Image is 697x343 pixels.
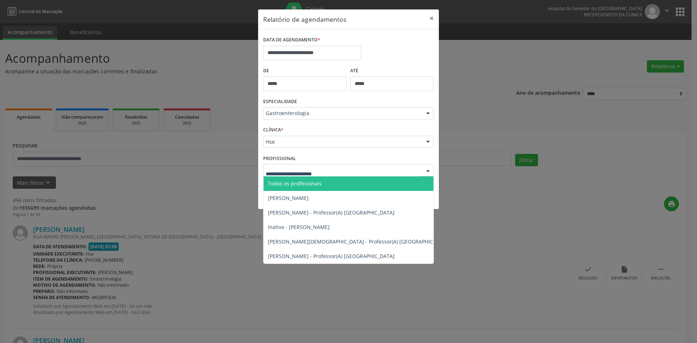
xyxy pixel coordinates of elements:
[268,238,450,245] span: [PERSON_NAME][DEMOGRAPHIC_DATA] - Professor(A) [GEOGRAPHIC_DATA]
[263,96,297,107] label: ESPECIALIDADE
[268,224,330,230] span: Inativo - [PERSON_NAME]
[266,110,419,117] span: Gastroenterologia
[263,124,284,136] label: CLÍNICA
[268,180,322,187] span: Todos os profissionais
[268,195,309,201] span: [PERSON_NAME]
[424,9,439,27] button: Close
[268,209,395,216] span: [PERSON_NAME] - Professor(A) [GEOGRAPHIC_DATA]
[266,138,419,146] span: Hse
[350,65,434,77] label: ATÉ
[268,253,395,260] span: [PERSON_NAME] - Professor(A) [GEOGRAPHIC_DATA]
[263,15,346,24] h5: Relatório de agendamentos
[263,153,296,164] label: PROFISSIONAL
[263,65,347,77] label: De
[263,34,320,46] label: DATA DE AGENDAMENTO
